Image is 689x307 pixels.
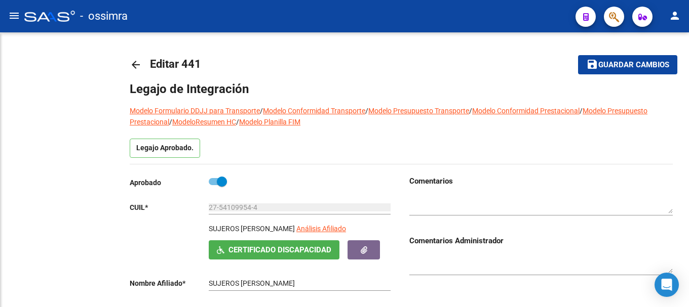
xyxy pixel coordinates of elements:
[239,118,300,126] a: Modelo Planilla FIM
[578,55,677,74] button: Guardar cambios
[209,240,339,259] button: Certificado Discapacidad
[409,235,673,246] h3: Comentarios Administrador
[130,107,260,115] a: Modelo Formulario DDJJ para Transporte
[598,61,669,70] span: Guardar cambios
[655,273,679,297] div: Open Intercom Messenger
[150,58,201,70] span: Editar 441
[296,225,346,233] span: Análisis Afiliado
[130,278,209,289] p: Nombre Afiliado
[368,107,469,115] a: Modelo Presupuesto Transporte
[8,10,20,22] mat-icon: menu
[263,107,365,115] a: Modelo Conformidad Transporte
[130,59,142,71] mat-icon: arrow_back
[228,246,331,255] span: Certificado Discapacidad
[586,58,598,70] mat-icon: save
[172,118,236,126] a: ModeloResumen HC
[130,202,209,213] p: CUIL
[472,107,580,115] a: Modelo Conformidad Prestacional
[80,5,128,27] span: - ossimra
[130,139,200,158] p: Legajo Aprobado.
[130,81,673,97] h1: Legajo de Integración
[669,10,681,22] mat-icon: person
[209,223,295,234] p: SUJEROS [PERSON_NAME]
[130,177,209,188] p: Aprobado
[409,176,673,187] h3: Comentarios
